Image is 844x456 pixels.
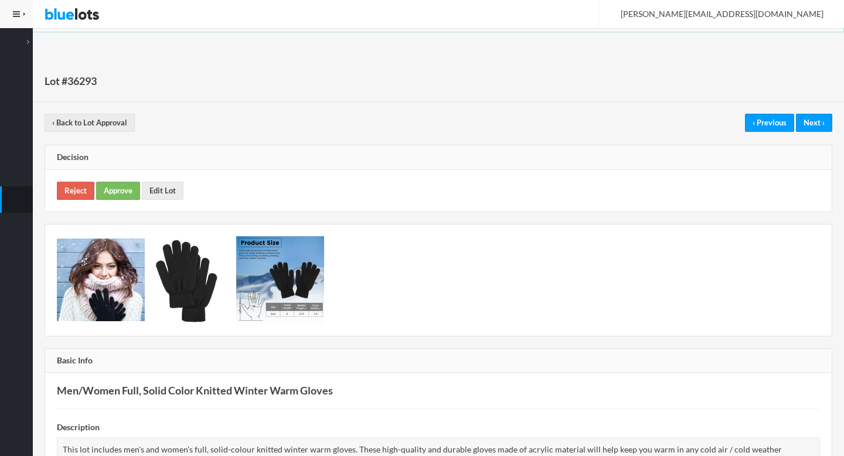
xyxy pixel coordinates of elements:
h3: Men/Women Full, Solid Color Knitted Winter Warm Gloves [57,384,820,397]
label: Description [57,421,100,434]
a: ‹ Previous [745,114,794,132]
a: Next › [796,114,832,132]
img: a3a36662-7139-4e84-bc7a-bc60d57ad410-1740044479.jpg [236,236,324,324]
img: 9d476671-63dd-4761-8011-748221f29a08-1740044476.jpg [57,239,145,321]
img: 8f2826ad-e7ce-4f91-b6a7-906cd45e37f2-1740044478.jpg [147,236,234,324]
h1: Lot #36293 [45,72,97,90]
div: Basic Info [45,349,832,373]
a: ‹ Back to Lot Approval [45,114,135,132]
div: Decision [45,145,832,170]
a: Edit Lot [142,182,183,200]
a: Reject [57,182,94,200]
a: Approve [96,182,140,200]
span: [PERSON_NAME][EMAIL_ADDRESS][DOMAIN_NAME] [608,9,823,19]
